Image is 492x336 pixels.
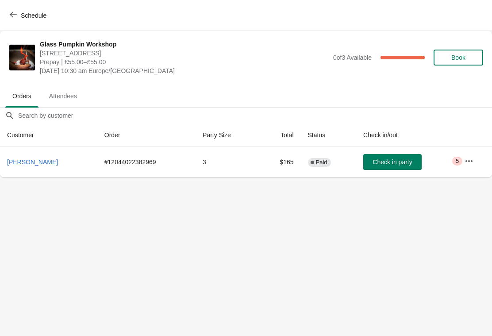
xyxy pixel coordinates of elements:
span: [DATE] 10:30 am Europe/[GEOGRAPHIC_DATA] [40,66,329,75]
span: Orders [5,88,38,104]
td: $165 [259,147,300,177]
th: Check in/out [356,124,457,147]
button: Schedule [4,8,54,23]
span: [PERSON_NAME] [7,158,58,166]
img: Glass Pumpkin Workshop [9,45,35,70]
span: Check in party [373,158,412,166]
th: Order [97,124,196,147]
th: Party Size [196,124,259,147]
input: Search by customer [18,108,492,124]
span: Paid [316,159,327,166]
button: Check in party [363,154,422,170]
span: Glass Pumpkin Workshop [40,40,329,49]
span: Attendees [42,88,84,104]
span: 5 [456,158,459,165]
span: [STREET_ADDRESS] [40,49,329,58]
td: 3 [196,147,259,177]
span: Schedule [21,12,46,19]
th: Status [301,124,357,147]
span: Prepay | £55.00–£55.00 [40,58,329,66]
span: 0 of 3 Available [333,54,372,61]
button: [PERSON_NAME] [4,154,61,170]
th: Total [259,124,300,147]
span: Book [451,54,465,61]
button: Book [434,50,483,66]
td: # 12044022382969 [97,147,196,177]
